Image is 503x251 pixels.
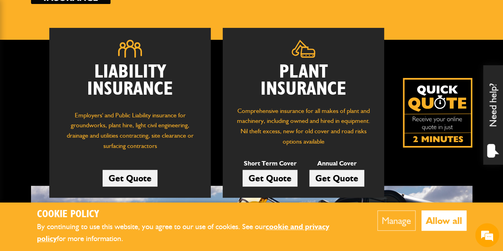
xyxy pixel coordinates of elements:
[309,170,364,187] a: Get Quote
[103,170,157,187] a: Get Quote
[403,78,472,148] a: Get your insurance quote isn just 2-minutes
[421,210,466,231] button: Allow all
[235,64,372,98] h2: Plant Insurance
[37,221,353,245] p: By continuing to use this website, you agree to our use of cookies. See our for more information.
[403,78,472,148] img: Quick Quote
[483,65,503,165] div: Need help?
[37,222,329,243] a: cookie and privacy policy
[37,208,353,221] h2: Cookie Policy
[61,110,199,155] p: Employers' and Public Liability insurance for groundworks, plant hire, light civil engineering, d...
[235,106,372,146] p: Comprehensive insurance for all makes of plant and machinery, including owned and hired in equipm...
[377,210,416,231] button: Manage
[61,64,199,102] h2: Liability Insurance
[243,170,297,187] a: Get Quote
[309,158,364,169] p: Annual Cover
[243,158,297,169] p: Short Term Cover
